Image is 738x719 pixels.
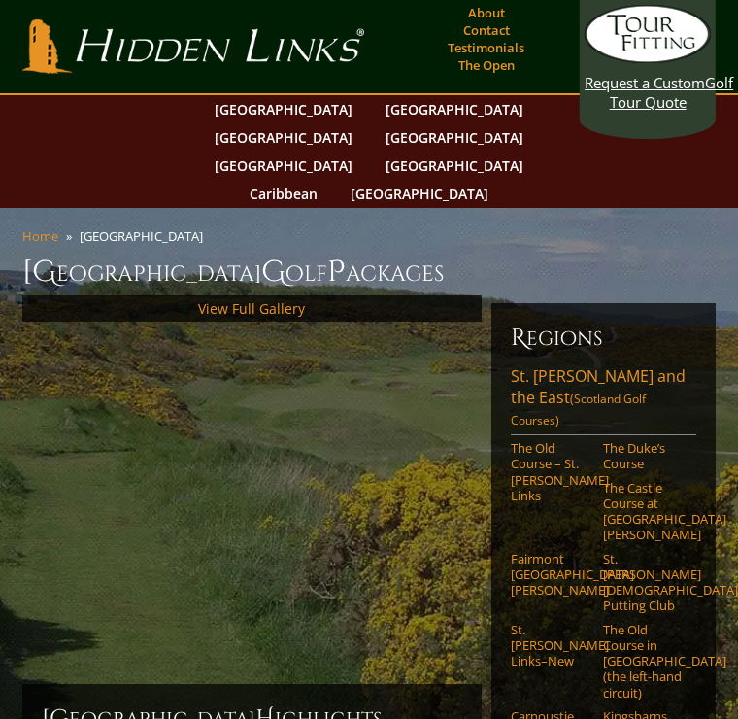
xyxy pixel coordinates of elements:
a: [GEOGRAPHIC_DATA] [205,152,362,180]
a: Home [22,227,58,245]
a: Request a CustomGolf Tour Quote [585,5,711,112]
li: [GEOGRAPHIC_DATA] [80,227,211,245]
h1: [GEOGRAPHIC_DATA] olf ackages [22,253,716,291]
a: Fairmont [GEOGRAPHIC_DATA][PERSON_NAME] [511,551,591,599]
a: The Old Course – St. [PERSON_NAME] Links [511,440,591,503]
a: Testimonials [443,34,529,61]
a: View Full Gallery [198,299,305,318]
a: The Old Course in [GEOGRAPHIC_DATA] (the left-hand circuit) [603,622,684,701]
a: Contact [458,17,515,44]
a: [GEOGRAPHIC_DATA] [376,123,533,152]
a: St. [PERSON_NAME] [DEMOGRAPHIC_DATA]’ Putting Club [603,551,684,614]
a: St. [PERSON_NAME] and the East(Scotland Golf Courses) [511,365,696,435]
a: St. [PERSON_NAME] Links–New [511,622,591,669]
a: [GEOGRAPHIC_DATA] [205,95,362,123]
a: The Open [453,51,520,79]
span: G [261,253,285,291]
a: The Duke’s Course [603,440,684,472]
span: Request a Custom [585,73,705,92]
h6: Regions [511,323,696,354]
a: Caribbean [240,180,327,208]
span: P [327,253,346,291]
span: (Scotland Golf Courses) [511,391,646,428]
a: [GEOGRAPHIC_DATA] [376,95,533,123]
a: The Castle Course at [GEOGRAPHIC_DATA][PERSON_NAME] [603,480,684,543]
a: [GEOGRAPHIC_DATA] [376,152,533,180]
a: [GEOGRAPHIC_DATA] [341,180,498,208]
a: [GEOGRAPHIC_DATA] [205,123,362,152]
